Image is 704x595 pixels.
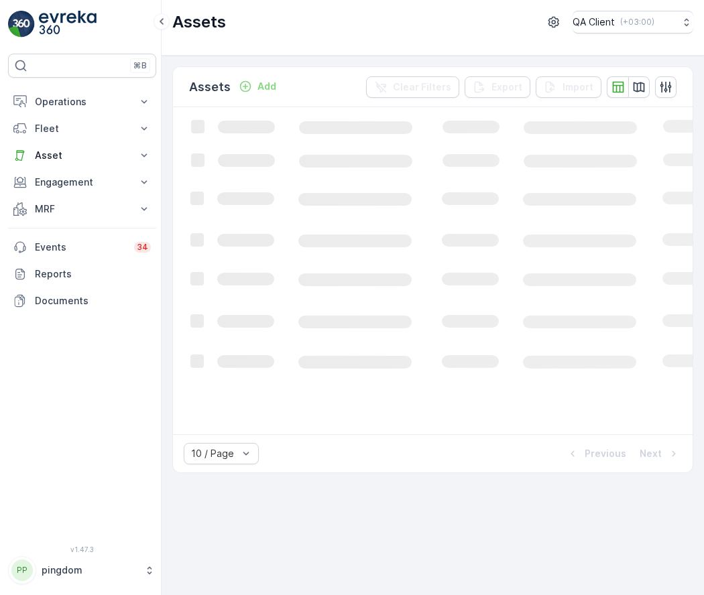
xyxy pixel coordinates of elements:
[35,176,129,189] p: Engagement
[620,17,654,27] p: ( +03:00 )
[8,196,156,222] button: MRF
[491,80,522,94] p: Export
[573,15,615,29] p: QA Client
[465,76,530,98] button: Export
[172,11,226,33] p: Assets
[8,287,156,314] a: Documents
[35,95,129,109] p: Operations
[565,446,628,462] button: Previous
[8,142,156,169] button: Asset
[257,80,276,93] p: Add
[8,545,156,553] span: v 1.47.3
[638,446,682,462] button: Next
[42,564,137,577] p: pingdom
[8,169,156,196] button: Engagement
[573,11,693,34] button: QA Client(+03:00)
[133,60,147,71] p: ⌘B
[233,78,282,94] button: Add
[11,559,33,581] div: PP
[366,76,459,98] button: Clear Filters
[35,294,151,308] p: Documents
[35,267,151,281] p: Reports
[35,202,129,216] p: MRF
[35,149,129,162] p: Asset
[640,447,662,460] p: Next
[189,78,231,96] p: Assets
[8,234,156,261] a: Events34
[536,76,601,98] button: Import
[8,88,156,115] button: Operations
[35,241,126,254] p: Events
[8,115,156,142] button: Fleet
[585,447,626,460] p: Previous
[393,80,451,94] p: Clear Filters
[35,122,129,135] p: Fleet
[137,242,148,253] p: 34
[563,80,593,94] p: Import
[8,261,156,287] a: Reports
[39,11,97,38] img: logo_light-DOdMpM7g.png
[8,556,156,584] button: PPpingdom
[8,11,35,38] img: logo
